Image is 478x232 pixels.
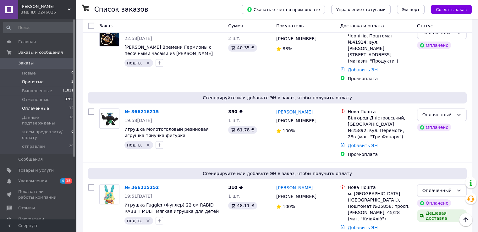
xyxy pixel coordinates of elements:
[18,178,47,184] span: Уведомления
[91,170,464,177] span: Сгенерируйте или добавьте ЭН в заказ, чтобы получить оплату
[422,29,454,36] div: Оплаченный
[124,185,159,190] a: № 366215252
[22,97,49,102] span: Отмененные
[417,199,451,207] div: Оплачено
[348,75,412,82] div: Пром-оплата
[348,184,412,191] div: Нова Пошта
[348,151,412,157] div: Пром-оплата
[18,168,54,173] span: Товары и услуги
[228,44,257,52] div: 40.35 ₴
[124,127,208,144] span: Игрушка Молотоголовый резиновая игрушка тянучка фигурка [PERSON_NAME] для детей (l_13691)
[94,6,148,13] h1: Список заказов
[276,23,304,28] span: Покупатель
[22,115,69,126] span: Данные подтверждены
[283,128,295,133] span: 100%
[275,34,318,43] div: [PHONE_NUMBER]
[18,60,34,66] span: Заказы
[124,36,152,41] span: 22:58[DATE]
[146,142,151,147] svg: Удалить метку
[247,7,320,12] span: Скачать отчет по пром-оплате
[127,142,142,147] span: подтв.
[397,5,425,14] button: Экспорт
[425,7,472,12] a: Создать заказ
[146,60,151,65] svg: Удалить метку
[331,5,391,14] button: Управление статусами
[417,209,467,222] div: Дешевая доставка
[60,178,65,184] span: 4
[422,111,454,118] div: Оплаченный
[124,109,159,114] a: № 366216215
[22,88,52,94] span: Выполненные
[22,79,44,85] span: Принятые
[402,7,420,12] span: Экспорт
[18,216,44,222] span: Покупатели
[22,129,71,141] span: ждем предоплату/оплату
[228,36,240,41] span: 2 шт.
[91,95,464,101] span: Сгенерируйте или добавьте ЭН в заказ, чтобы получить оплату
[228,202,257,209] div: 48.11 ₴
[18,39,36,45] span: Главная
[65,178,72,184] span: 15
[283,46,292,51] span: 88%
[417,23,433,28] span: Статус
[99,184,119,204] a: Фото товару
[422,187,454,194] div: Оплаченный
[127,218,142,223] span: подтв.
[228,194,240,199] span: 1 шт.
[71,70,74,76] span: 0
[228,185,243,190] span: 310 ₴
[69,115,74,126] span: 18
[228,109,243,114] span: 350 ₴
[71,79,74,85] span: 2
[276,109,313,115] a: [PERSON_NAME]
[417,41,451,49] div: Оплачено
[348,191,412,222] div: м. [GEOGRAPHIC_DATA] ([GEOGRAPHIC_DATA].), Поштомат №25858: просп. [PERSON_NAME], 45/28 (маг. "Ки...
[69,144,74,149] span: 29
[436,7,467,12] span: Создать заказ
[348,108,412,115] div: Нова Пошта
[348,67,377,72] a: Добавить ЭН
[100,27,119,46] img: Фото товару
[18,205,35,211] span: Отзывы
[431,5,472,14] button: Создать заказ
[99,23,113,28] span: Заказ
[275,192,318,201] div: [PHONE_NUMBER]
[100,185,119,204] img: Фото товару
[22,144,45,149] span: отправлен
[348,115,412,140] div: Білгород-Дністровський, [GEOGRAPHIC_DATA] №25892: вул. Перемоги, 28в (маг. "Три Фонаря")
[348,33,412,64] div: Чернігів, Поштомат №41914: вул. [PERSON_NAME][STREET_ADDRESS] (магазин "Продукти")
[276,185,313,191] a: [PERSON_NAME]
[22,70,36,76] span: Новые
[127,60,142,65] span: подтв.
[228,118,240,123] span: 1 шт.
[99,108,119,129] a: Фото товару
[18,189,58,200] span: Показатели работы компании
[100,109,119,128] img: Фото товару
[99,26,119,47] a: Фото товару
[283,204,295,209] span: 100%
[124,202,219,220] a: Игрушка Fuggler (Фуглер) 22 см RABID RABBIT MULTI мягкая игрушка для детей (l_14742)
[228,126,257,134] div: 61.78 ₴
[336,7,386,12] span: Управление статусами
[65,97,74,102] span: 3780
[124,118,152,123] span: 19:58[DATE]
[348,143,377,148] a: Добавить ЭН
[340,23,384,28] span: Доставка и оплата
[228,23,243,28] span: Сумма
[22,106,49,111] span: Оплаченные
[71,129,74,141] span: 0
[20,9,75,15] div: Ваш ID: 3246826
[18,50,63,55] span: Заказы и сообщения
[124,45,213,62] a: [PERSON_NAME] Времени Гермионы с песочными часами из [PERSON_NAME] игрушка для детей (l_10218)
[348,225,377,230] a: Добавить ЭН
[69,106,74,111] span: 12
[459,213,472,226] button: Наверх
[63,88,74,94] span: 11811
[417,124,451,131] div: Оплачено
[124,194,152,199] span: 19:51[DATE]
[20,4,68,9] span: Панса
[3,22,74,33] input: Поиск
[275,116,318,125] div: [PHONE_NUMBER]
